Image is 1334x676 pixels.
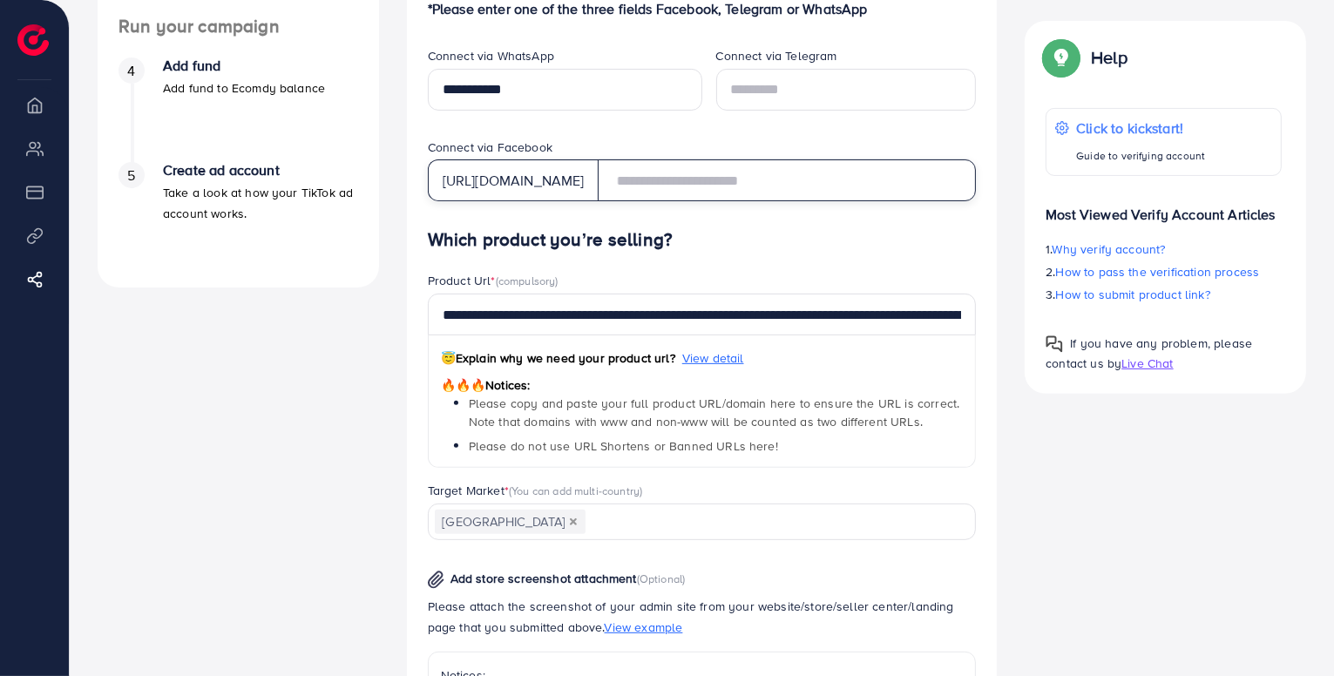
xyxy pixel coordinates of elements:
[163,182,358,224] p: Take a look at how your TikTok ad account works.
[1046,261,1282,282] p: 2.
[428,139,552,156] label: Connect via Facebook
[441,349,675,367] span: Explain why we need your product url?
[716,47,837,64] label: Connect via Telegram
[428,504,977,539] div: Search for option
[428,482,643,499] label: Target Market
[1046,335,1252,372] span: If you have any problem, please contact us by
[428,596,977,638] p: Please attach the screenshot of your admin site from your website/store/seller center/landing pag...
[428,159,599,201] div: [URL][DOMAIN_NAME]
[587,509,954,536] input: Search for option
[1076,145,1205,166] p: Guide to verifying account
[163,57,325,74] h4: Add fund
[441,376,531,394] span: Notices:
[428,571,444,589] img: img
[1121,355,1173,372] span: Live Chat
[1046,335,1063,353] img: Popup guide
[428,47,554,64] label: Connect via WhatsApp
[1053,240,1166,258] span: Why verify account?
[163,78,325,98] p: Add fund to Ecomdy balance
[605,619,683,636] span: View example
[98,162,379,267] li: Create ad account
[435,510,586,534] span: [GEOGRAPHIC_DATA]
[637,571,686,586] span: (Optional)
[1046,42,1077,73] img: Popup guide
[569,517,578,526] button: Deselect Pakistan
[1076,118,1205,139] p: Click to kickstart!
[1056,263,1260,281] span: How to pass the verification process
[682,349,744,367] span: View detail
[441,349,456,367] span: 😇
[98,16,379,37] h4: Run your campaign
[1091,47,1127,68] p: Help
[428,272,559,289] label: Product Url
[98,57,379,162] li: Add fund
[1046,190,1282,225] p: Most Viewed Verify Account Articles
[127,166,135,186] span: 5
[441,376,485,394] span: 🔥🔥🔥
[428,229,977,251] h4: Which product you’re selling?
[127,61,135,81] span: 4
[509,483,642,498] span: (You can add multi-country)
[1056,286,1210,303] span: How to submit product link?
[450,570,637,587] span: Add store screenshot attachment
[1260,598,1321,663] iframe: Chat
[469,437,778,455] span: Please do not use URL Shortens or Banned URLs here!
[163,162,358,179] h4: Create ad account
[1046,239,1282,260] p: 1.
[469,395,960,429] span: Please copy and paste your full product URL/domain here to ensure the URL is correct. Note that d...
[17,24,49,56] img: logo
[496,273,559,288] span: (compulsory)
[1046,284,1282,305] p: 3.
